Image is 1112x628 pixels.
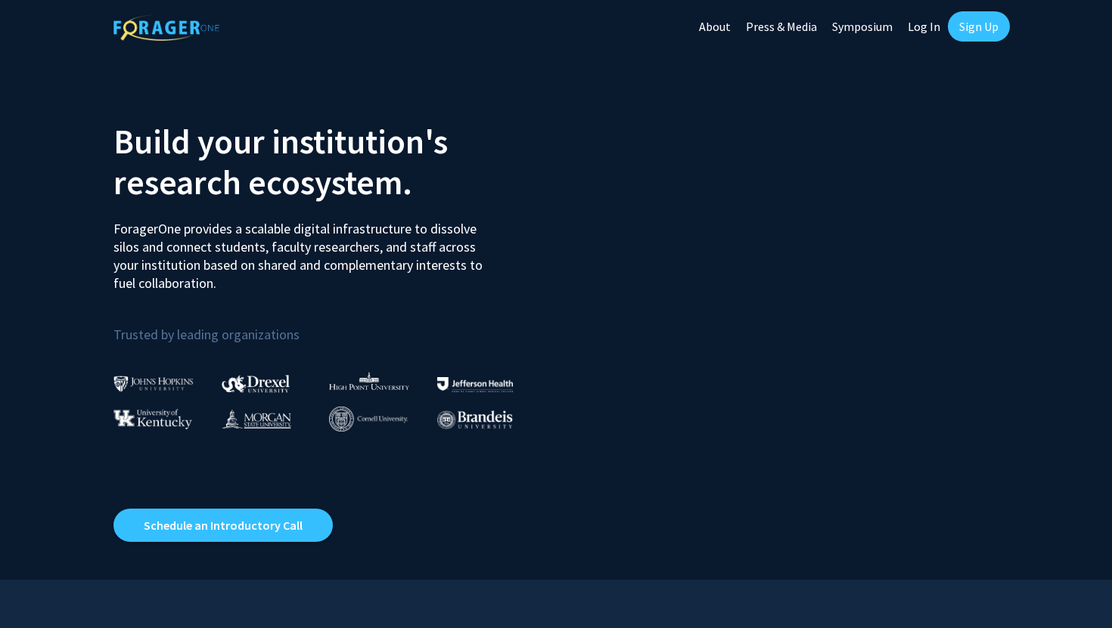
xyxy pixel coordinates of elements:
p: ForagerOne provides a scalable digital infrastructure to dissolve silos and connect students, fac... [113,209,493,292]
h2: Build your institution's research ecosystem. [113,121,545,203]
img: High Point University [329,372,409,390]
img: Johns Hopkins University [113,376,194,391]
a: Opens in a new tab [113,509,333,542]
p: Trusted by leading organizations [113,305,545,346]
img: Thomas Jefferson University [437,377,513,391]
img: ForagerOne Logo [113,14,219,41]
img: Drexel University [222,375,290,392]
img: Morgan State University [222,409,291,428]
img: University of Kentucky [113,409,192,429]
a: Sign Up [948,11,1010,42]
img: Brandeis University [437,410,513,429]
img: Cornell University [329,407,408,432]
